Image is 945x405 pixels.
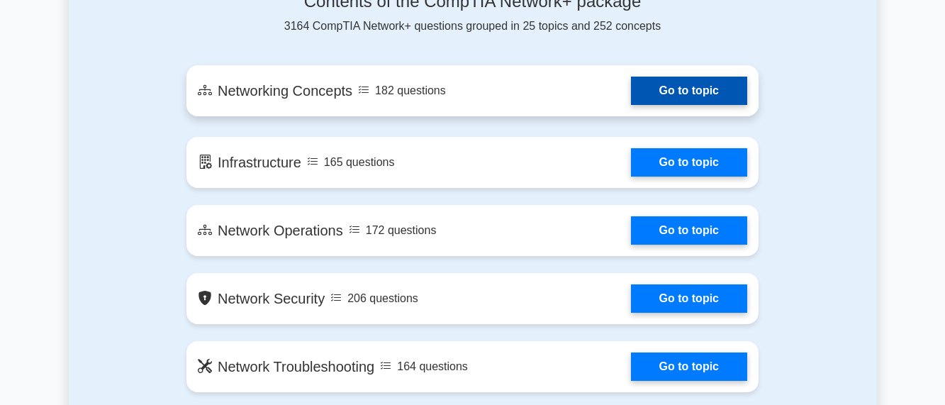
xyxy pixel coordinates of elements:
a: Go to topic [631,77,747,105]
a: Go to topic [631,284,747,313]
a: Go to topic [631,148,747,177]
a: Go to topic [631,353,747,381]
a: Go to topic [631,216,747,245]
